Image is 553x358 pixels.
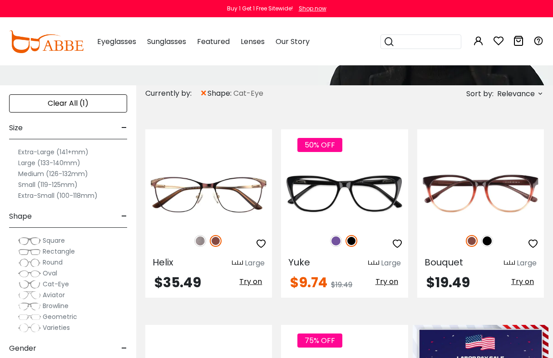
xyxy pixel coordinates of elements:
img: Varieties.png [18,323,41,333]
img: Rectangle.png [18,247,41,256]
img: Brown [210,235,222,247]
img: Geometric.png [18,313,41,322]
span: Featured [197,36,230,47]
label: Large (133-140mm) [18,157,80,168]
span: Browline [43,301,69,310]
img: Brown Helix - Metal ,Adjust Nose Pads [145,162,272,226]
button: Try on [509,276,537,288]
img: size ruler [232,260,243,267]
span: Lenses [241,36,265,47]
span: Sunglasses [147,36,186,47]
span: $19.49 [331,280,352,290]
span: Try on [239,276,262,287]
div: Clear All (1) [9,94,127,113]
span: Shape [9,206,32,227]
label: Medium (126-132mm) [18,168,88,179]
img: Brown Bouquet - Acetate ,Universal Bridge Fit [417,162,544,226]
span: Size [9,117,23,139]
span: 50% OFF [297,138,342,152]
span: $35.49 [154,273,201,292]
img: Black Yuke - Acetate ,Universal Bridge Fit [281,162,408,226]
span: × [200,85,207,102]
div: Buy 1 Get 1 Free Sitewide! [227,5,293,13]
img: size ruler [504,260,515,267]
span: $9.74 [290,273,327,292]
img: Browline.png [18,302,41,311]
span: Yuke [288,256,310,269]
span: shape: [207,88,233,99]
span: 75% OFF [297,333,342,348]
span: Try on [375,276,398,287]
div: Currently by: [145,85,200,102]
span: Rectangle [43,247,75,256]
a: Shop now [294,5,326,12]
span: Square [43,236,65,245]
span: Cat-Eye [43,280,69,289]
img: Round.png [18,258,41,267]
div: Large [517,258,537,269]
span: Relevance [497,86,535,102]
button: Try on [373,276,401,288]
img: Black [346,235,357,247]
img: Gun [194,235,206,247]
img: size ruler [368,260,379,267]
img: Oval.png [18,269,41,278]
img: abbeglasses.com [9,30,84,53]
span: Helix [153,256,173,269]
span: - [121,206,127,227]
img: Aviator.png [18,291,41,300]
span: Varieties [43,323,70,332]
img: Cat-Eye.png [18,280,41,289]
span: Aviator [43,290,65,299]
span: $19.49 [426,273,470,292]
span: - [121,117,127,139]
img: Purple [330,235,342,247]
label: Small (119-125mm) [18,179,78,190]
label: Extra-Large (141+mm) [18,147,89,157]
span: Try on [511,276,534,287]
img: Square.png [18,236,41,245]
span: Sort by: [466,88,494,99]
label: Extra-Small (100-118mm) [18,190,98,201]
span: Bouquet [425,256,463,269]
div: Large [381,258,401,269]
img: Brown [466,235,478,247]
div: Shop now [299,5,326,13]
span: Eyeglasses [97,36,136,47]
img: Black [481,235,493,247]
span: Our Story [276,36,310,47]
span: Round [43,258,63,267]
div: Large [245,258,265,269]
span: Oval [43,269,57,278]
span: Geometric [43,312,77,321]
button: Try on [237,276,265,288]
span: Cat-Eye [233,88,263,99]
